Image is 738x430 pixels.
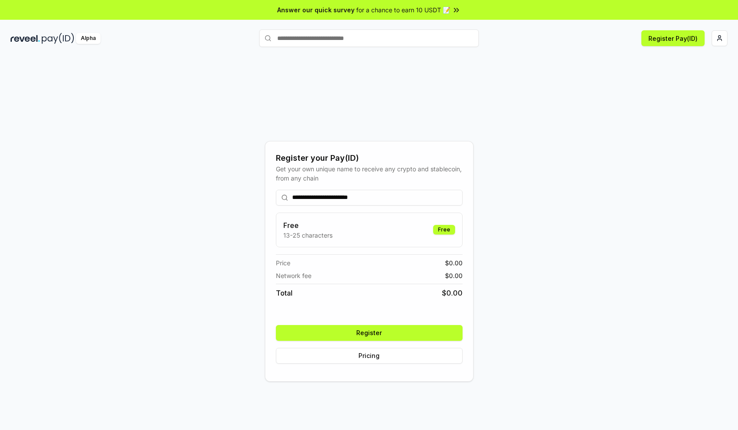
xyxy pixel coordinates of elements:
span: $ 0.00 [445,271,463,280]
span: Network fee [276,271,311,280]
h3: Free [283,220,333,231]
button: Register [276,325,463,341]
p: 13-25 characters [283,231,333,240]
button: Register Pay(ID) [641,30,705,46]
div: Alpha [76,33,101,44]
img: reveel_dark [11,33,40,44]
span: $ 0.00 [445,258,463,267]
span: for a chance to earn 10 USDT 📝 [356,5,450,14]
button: Pricing [276,348,463,364]
div: Register your Pay(ID) [276,152,463,164]
img: pay_id [42,33,74,44]
span: Price [276,258,290,267]
div: Free [433,225,455,235]
div: Get your own unique name to receive any crypto and stablecoin, from any chain [276,164,463,183]
span: $ 0.00 [442,288,463,298]
span: Answer our quick survey [277,5,355,14]
span: Total [276,288,293,298]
